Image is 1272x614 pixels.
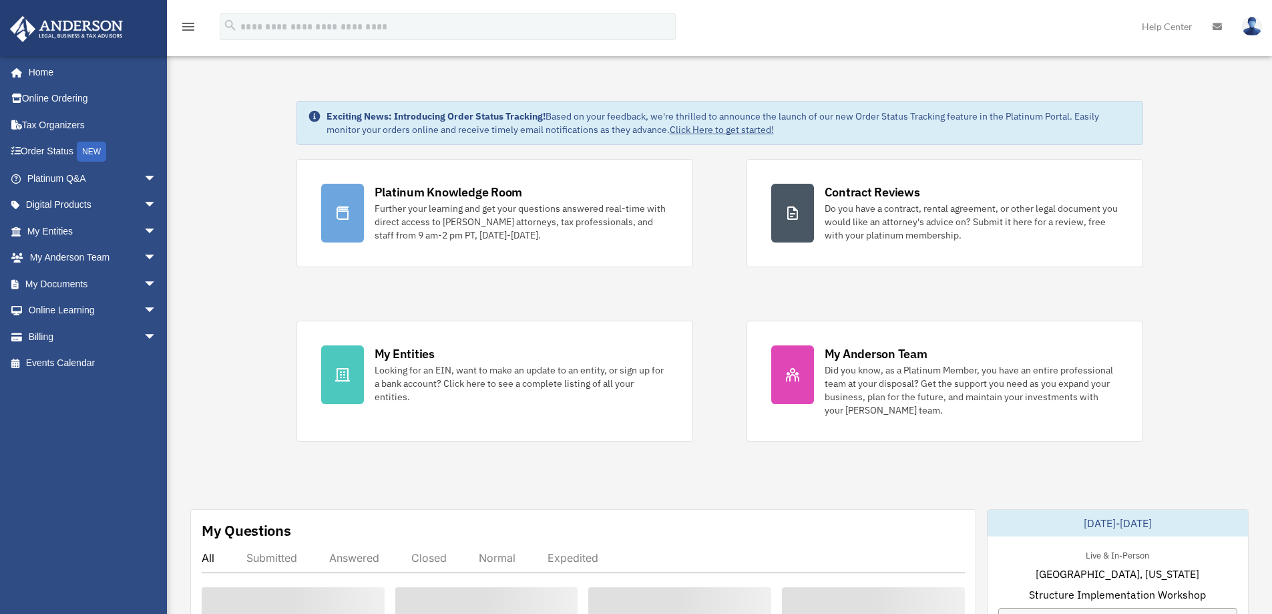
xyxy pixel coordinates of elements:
img: User Pic [1242,17,1262,36]
div: Do you have a contract, rental agreement, or other legal document you would like an attorney's ad... [825,202,1118,242]
a: Platinum Knowledge Room Further your learning and get your questions answered real-time with dire... [296,159,693,267]
span: [GEOGRAPHIC_DATA], [US_STATE] [1036,566,1199,582]
div: Expedited [548,551,598,565]
a: Online Learningarrow_drop_down [9,297,177,324]
span: arrow_drop_down [144,323,170,351]
div: Platinum Knowledge Room [375,184,523,200]
a: Home [9,59,170,86]
div: Contract Reviews [825,184,920,200]
span: arrow_drop_down [144,297,170,325]
span: arrow_drop_down [144,192,170,219]
div: My Entities [375,345,435,362]
span: arrow_drop_down [144,165,170,192]
div: Looking for an EIN, want to make an update to an entity, or sign up for a bank account? Click her... [375,363,668,404]
strong: Exciting News: Introducing Order Status Tracking! [327,110,546,122]
span: arrow_drop_down [144,271,170,298]
a: My Documentsarrow_drop_down [9,271,177,297]
div: Based on your feedback, we're thrilled to announce the launch of our new Order Status Tracking fe... [327,110,1132,136]
a: Online Ordering [9,86,177,112]
div: Submitted [246,551,297,565]
a: Order StatusNEW [9,138,177,166]
div: Live & In-Person [1075,547,1160,561]
div: All [202,551,214,565]
a: Digital Productsarrow_drop_down [9,192,177,218]
a: Billingarrow_drop_down [9,323,177,350]
span: Structure Implementation Workshop [1029,587,1206,603]
a: My Entitiesarrow_drop_down [9,218,177,245]
a: My Anderson Team Did you know, as a Platinum Member, you have an entire professional team at your... [747,321,1143,442]
a: Tax Organizers [9,112,177,138]
a: My Entities Looking for an EIN, want to make an update to an entity, or sign up for a bank accoun... [296,321,693,442]
a: menu [180,23,196,35]
div: Answered [329,551,379,565]
div: Did you know, as a Platinum Member, you have an entire professional team at your disposal? Get th... [825,363,1118,417]
span: arrow_drop_down [144,245,170,272]
i: search [223,18,238,33]
div: Normal [479,551,515,565]
div: Closed [411,551,447,565]
a: My Anderson Teamarrow_drop_down [9,245,177,271]
div: My Anderson Team [825,345,927,362]
a: Contract Reviews Do you have a contract, rental agreement, or other legal document you would like... [747,159,1143,267]
img: Anderson Advisors Platinum Portal [6,16,127,42]
a: Events Calendar [9,350,177,377]
div: Further your learning and get your questions answered real-time with direct access to [PERSON_NAM... [375,202,668,242]
a: Click Here to get started! [670,124,774,136]
i: menu [180,19,196,35]
div: My Questions [202,520,291,541]
div: NEW [77,142,106,162]
a: Platinum Q&Aarrow_drop_down [9,165,177,192]
div: [DATE]-[DATE] [988,510,1248,536]
span: arrow_drop_down [144,218,170,245]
